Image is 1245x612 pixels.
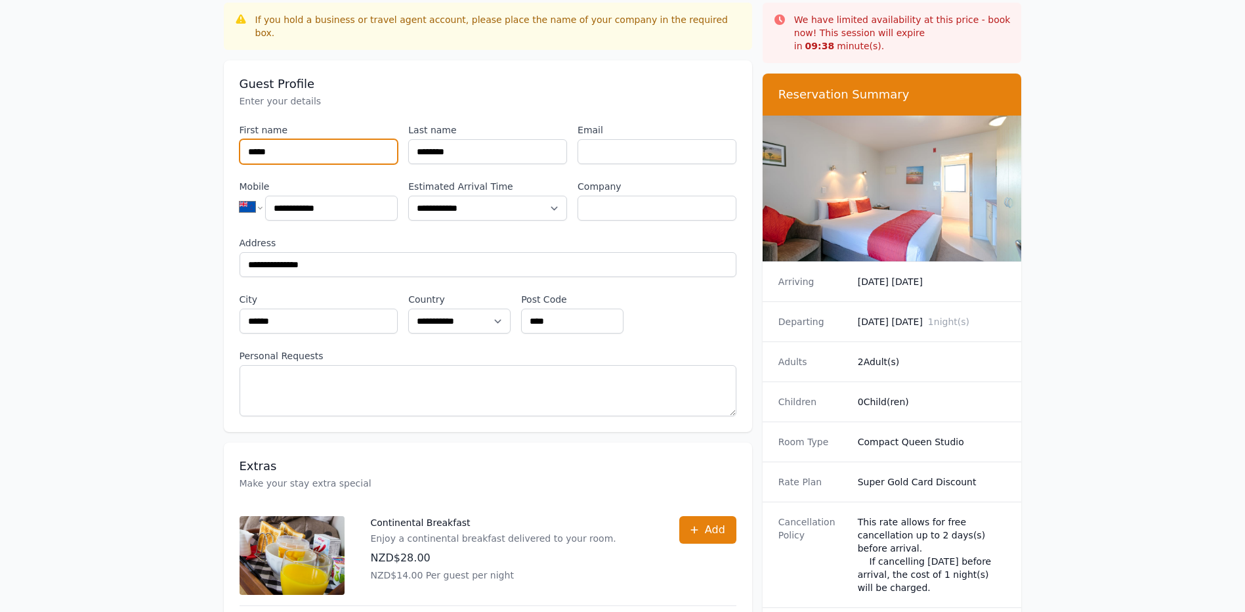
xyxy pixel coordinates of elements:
label: Email [578,123,736,137]
p: Enter your details [240,95,736,108]
p: NZD$28.00 [371,550,616,566]
dt: Children [778,395,847,408]
div: If you hold a business or travel agent account, please place the name of your company in the requ... [255,13,742,39]
label: Address [240,236,736,250]
h3: Reservation Summary [778,87,1006,102]
p: NZD$14.00 Per guest per night [371,569,616,582]
label: Personal Requests [240,349,736,362]
img: Continental Breakfast [240,516,345,595]
strong: 09 : 38 [805,41,835,51]
label: City [240,293,398,306]
p: Continental Breakfast [371,516,616,529]
label: Country [408,293,511,306]
label: First name [240,123,398,137]
img: Compact Queen Studio [763,116,1022,261]
dd: [DATE] [DATE] [858,275,1006,288]
dd: 0 Child(ren) [858,395,1006,408]
span: Add [705,522,725,538]
button: Add [679,516,736,544]
label: Post Code [521,293,623,306]
dt: Departing [778,315,847,328]
label: Company [578,180,736,193]
label: Estimated Arrival Time [408,180,567,193]
label: Mobile [240,180,398,193]
dt: Rate Plan [778,475,847,489]
h3: Guest Profile [240,76,736,92]
p: Enjoy a continental breakfast delivered to your room. [371,532,616,545]
dt: Cancellation Policy [778,515,847,594]
span: 1 night(s) [928,317,969,327]
p: Make your stay extra special [240,477,736,490]
dt: Room Type [778,435,847,448]
dd: [DATE] [DATE] [858,315,1006,328]
div: This rate allows for free cancellation up to 2 days(s) before arrival. If cancelling [DATE] befor... [858,515,1006,594]
dt: Adults [778,355,847,368]
dt: Arriving [778,275,847,288]
dd: Compact Queen Studio [858,435,1006,448]
h3: Extras [240,458,736,474]
p: We have limited availability at this price - book now! This session will expire in minute(s). [794,13,1011,53]
dd: 2 Adult(s) [858,355,1006,368]
label: Last name [408,123,567,137]
dd: Super Gold Card Discount [858,475,1006,489]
